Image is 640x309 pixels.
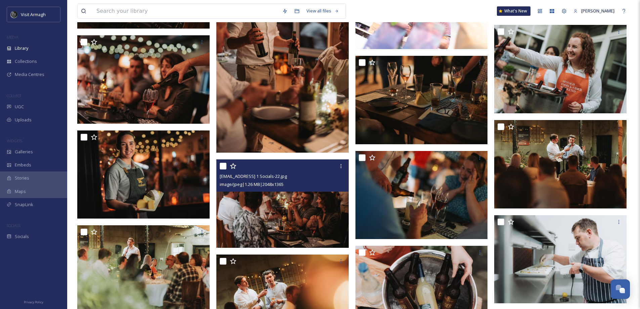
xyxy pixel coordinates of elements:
[494,120,627,208] img: pa.hug2012@gmail.com-Day 1 Socials-9.jpg
[7,138,22,143] span: WIDGETS
[220,173,287,179] span: [EMAIL_ADDRESS] 1 Socials-22.jpg
[303,4,342,17] a: View all files
[15,45,28,51] span: Library
[216,159,349,248] img: pa.hug2012@gmail.com-Day 1 Socials-22.jpg
[21,11,46,17] span: Visit Armagh
[15,117,32,123] span: Uploads
[15,71,44,78] span: Media Centres
[15,175,29,181] span: Stories
[7,223,20,228] span: SOCIALS
[7,35,18,40] span: MEDIA
[355,151,488,239] img: pa.hug2012@gmail.com-Day 1 Socials-17.jpg
[77,35,210,124] img: pa.hug2012@gmail.com-Day 1 Socials-21.jpg
[15,233,29,240] span: Socials
[11,11,17,18] img: THE-FIRST-PLACE-VISIT-ARMAGH.COM-BLACK.jpg
[497,6,530,16] a: What's New
[15,162,31,168] span: Embeds
[15,188,26,195] span: Maps
[494,215,627,303] img: pa.hug2012@gmail.com-Day 1 Socials-6.jpg
[77,130,210,219] img: pa.hug2012@gmail.com-Day 1 Socials-24.jpg
[581,8,614,14] span: [PERSON_NAME]
[24,298,43,306] a: Privacy Policy
[7,93,21,98] span: COLLECT
[15,104,24,110] span: UGC
[610,279,630,299] button: Open Chat
[570,4,618,17] a: [PERSON_NAME]
[15,149,33,155] span: Galleries
[15,58,37,65] span: Collections
[494,25,627,113] img: pa.hug2012@gmail.com-Day 1 Socials-3.jpg
[220,181,284,187] span: image/jpeg | 1.26 MB | 2048 x 1365
[15,201,33,208] span: SnapLink
[24,300,43,304] span: Privacy Policy
[355,56,488,144] img: pa.hug2012@gmail.com-Day 1 Socials-25.jpg
[93,4,279,18] input: Search your library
